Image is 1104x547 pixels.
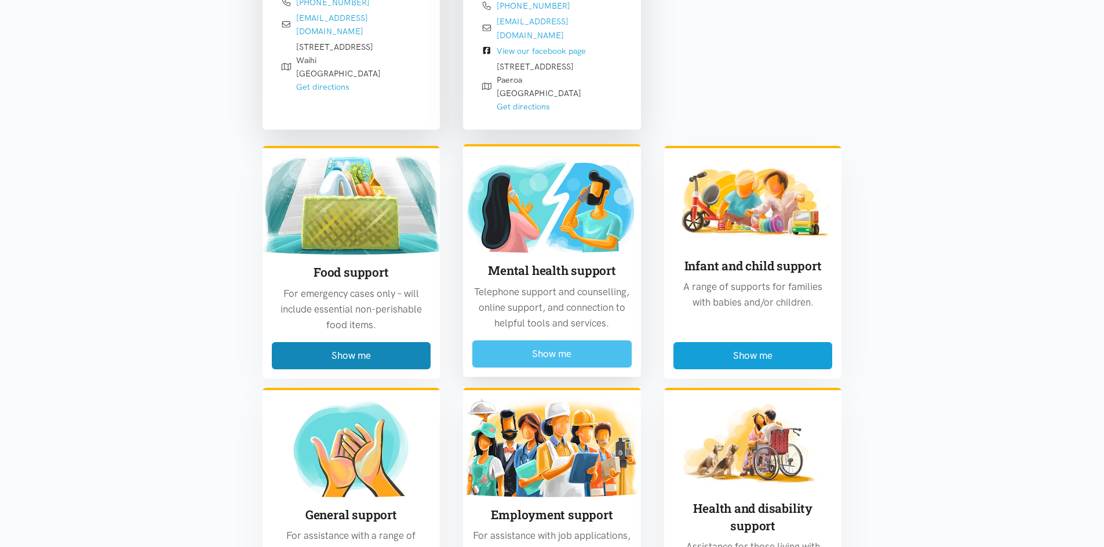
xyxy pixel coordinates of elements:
button: Show me [272,342,431,369]
button: Show me [472,340,632,368]
a: Get directions [497,101,550,112]
h3: Health and disability support [673,500,833,534]
a: [EMAIL_ADDRESS][DOMAIN_NAME] [296,13,368,36]
p: Telephone support and counselling, online support, and connection to helpful tools and services. [472,284,632,332]
h3: General support [272,506,431,523]
a: Get directions [296,82,349,92]
a: [EMAIL_ADDRESS][DOMAIN_NAME] [497,16,569,40]
div: [STREET_ADDRESS] Waihi [GEOGRAPHIC_DATA] [296,41,381,94]
a: View our facebook page [497,46,586,56]
p: For emergency cases only – will include essential non-perishable food items. [272,286,431,333]
p: A range of supports for families with babies and/or children. [673,279,833,310]
div: [STREET_ADDRESS] Paeroa [GEOGRAPHIC_DATA] [497,60,581,113]
h3: Food support [272,264,431,281]
a: [PHONE_NUMBER] [497,1,570,11]
h3: Employment support [472,506,632,523]
button: Show me [673,342,833,369]
h3: Infant and child support [673,258,833,274]
h3: Mental health support [472,262,632,279]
